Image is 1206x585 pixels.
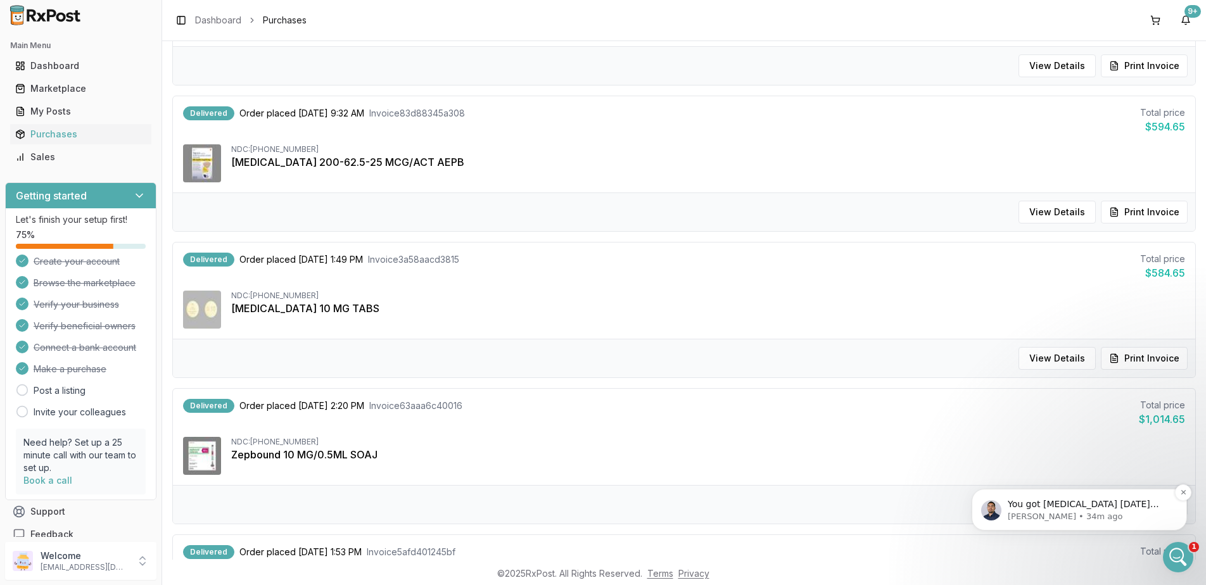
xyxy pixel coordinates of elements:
[183,253,234,267] div: Delivered
[61,6,144,16] h1: [PERSON_NAME]
[34,320,136,332] span: Verify beneficial owners
[15,128,146,141] div: Purchases
[36,7,56,27] img: Profile image for Manuel
[1101,54,1188,77] button: Print Invoice
[20,224,198,249] div: Yes they confirmed they will drop off later [DATE] so you will receive [DATE]
[10,217,208,256] div: Yes they confirmed they will drop off later [DATE] so you will receive [DATE]
[10,49,243,66] div: [DATE]
[5,147,156,167] button: Sales
[11,388,243,410] textarea: Message…
[15,60,146,72] div: Dashboard
[10,179,243,217] div: LUIS says…
[1101,201,1188,223] button: Print Invoice
[91,371,243,399] div: i see [MEDICAL_DATA] for 528
[217,410,238,430] button: Send a message…
[1140,119,1185,134] div: $594.65
[19,80,234,122] div: message notification from Manuel, 34m ago. You got repatha today correct?
[222,5,245,28] div: Close
[231,437,1185,447] div: NDC: [PHONE_NUMBER]
[148,274,233,287] div: thank you so much
[222,350,233,363] div: ok
[369,399,462,412] span: Invoice 63aaa6c40016
[34,384,86,397] a: Post a listing
[183,545,234,559] div: Delivered
[30,528,73,541] span: Feedback
[231,301,1185,316] div: [MEDICAL_DATA] 10 MG TABS
[195,14,241,27] a: Dashboard
[55,90,206,113] span: You got [MEDICAL_DATA] [DATE] correct?
[15,82,146,95] div: Marketplace
[15,151,146,163] div: Sales
[34,363,106,375] span: Make a purchase
[1140,253,1185,265] div: Total price
[46,66,243,131] div: hey i ordered trelegy overnight can you check if they can ship it [DATE]? just folowing up on [ME...
[34,255,120,268] span: Create your account
[10,11,243,49] div: LUIS says…
[16,213,146,226] p: Let's finish your setup first!
[10,267,243,305] div: LUIS says…
[16,229,35,241] span: 75 %
[55,102,219,113] p: Message from Manuel, sent 34m ago
[183,399,234,413] div: Delivered
[13,551,33,571] img: User avatar
[10,371,243,409] div: LUIS says…
[231,144,1185,154] div: NDC: [PHONE_NUMBER]
[10,146,151,168] a: Sales
[101,379,233,391] div: i see [MEDICAL_DATA] for 528
[34,406,126,418] a: Invite your colleagues
[1101,347,1188,370] button: Print Invoice
[212,343,243,370] div: ok
[15,105,146,118] div: My Posts
[10,123,151,146] a: Purchases
[1140,265,1185,280] div: $584.65
[183,144,221,182] img: Trelegy Ellipta 200-62.5-25 MCG/ACT AEPB
[183,106,234,120] div: Delivered
[1019,347,1096,370] button: View Details
[1019,54,1096,77] button: View Details
[41,562,129,572] p: [EMAIL_ADDRESS][DOMAIN_NAME]
[1139,399,1185,412] div: Total price
[222,75,239,92] button: Dismiss notification
[56,74,233,123] div: hey i ordered trelegy overnight can you check if they can ship it [DATE]? just folowing up on [ME...
[231,447,1185,462] div: Zepbound 10 MG/0.5ML SOAJ
[183,437,221,475] img: Zepbound 10 MG/0.5ML SOAJ
[10,66,243,141] div: LUIS says…
[34,298,119,311] span: Verify your business
[125,187,233,199] div: and it will come [DATE]?
[678,568,709,579] a: Privacy
[1163,542,1193,572] iframe: Intercom live chat
[231,154,1185,170] div: [MEDICAL_DATA] 200-62.5-25 MCG/ACT AEPB
[183,291,221,329] img: Jardiance 10 MG TABS
[263,14,307,27] span: Purchases
[953,409,1206,551] iframe: Intercom notifications message
[23,436,138,474] p: Need help? Set up a 25 minute call with our team to set up.
[647,568,673,579] a: Terms
[61,16,87,28] p: Active
[16,188,87,203] h3: Getting started
[369,107,465,120] span: Invoice 83d88345a308
[60,415,70,425] button: Gif picker
[1176,10,1196,30] button: 9+
[10,217,243,267] div: Manuel says…
[1140,558,1185,573] div: $550.22
[239,107,364,120] span: Order placed [DATE] 9:32 AM
[5,124,156,144] button: Purchases
[34,277,136,289] span: Browse the marketplace
[138,267,243,294] div: thank you so much
[231,291,1185,301] div: NDC: [PHONE_NUMBER]
[10,343,243,372] div: LUIS says…
[115,179,243,207] div: and it will come [DATE]?
[10,100,151,123] a: My Posts
[20,312,174,325] div: Still pending responses on request
[23,475,72,486] a: Book a call
[10,54,151,77] a: Dashboard
[10,305,184,332] div: Still pending responses on request
[10,77,151,100] a: Marketplace
[1140,106,1185,119] div: Total price
[10,141,187,169] div: yes they will be able to ship [DATE]
[5,500,156,523] button: Support
[5,5,86,25] img: RxPost Logo
[20,415,30,425] button: Upload attachment
[195,14,307,27] nav: breadcrumb
[20,149,177,161] div: yes they will be able to ship [DATE]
